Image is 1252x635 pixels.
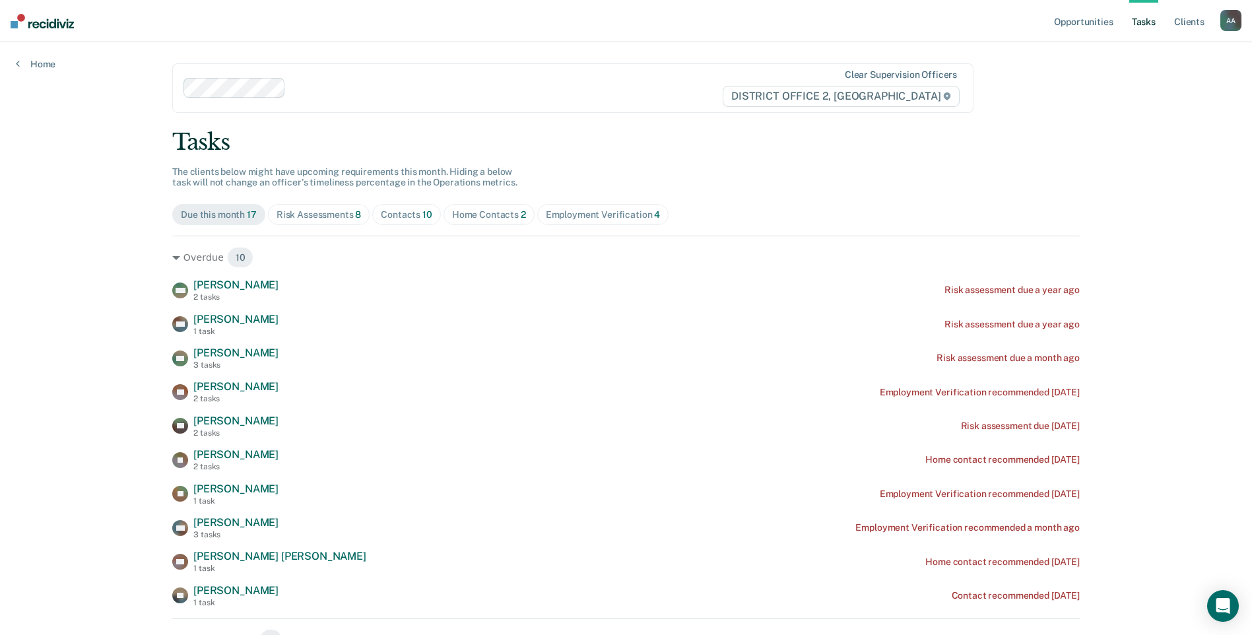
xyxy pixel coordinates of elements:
div: Risk assessment due a year ago [944,284,1080,296]
span: [PERSON_NAME] [193,516,279,529]
span: [PERSON_NAME] [PERSON_NAME] [193,550,366,562]
div: A A [1220,10,1241,31]
div: Home contact recommended [DATE] [925,556,1080,568]
div: Contact recommended [DATE] [952,590,1080,601]
div: 3 tasks [193,360,279,370]
div: 2 tasks [193,428,279,438]
span: [PERSON_NAME] [193,483,279,495]
div: Employment Verification [546,209,661,220]
span: [PERSON_NAME] [193,279,279,291]
div: Risk assessment due a year ago [944,319,1080,330]
div: 1 task [193,564,366,573]
span: [PERSON_NAME] [193,448,279,461]
span: 17 [247,209,257,220]
span: DISTRICT OFFICE 2, [GEOGRAPHIC_DATA] [723,86,960,107]
div: Overdue 10 [172,247,1080,268]
span: [PERSON_NAME] [193,380,279,393]
div: 3 tasks [193,530,279,539]
div: Open Intercom Messenger [1207,590,1239,622]
span: [PERSON_NAME] [193,415,279,427]
span: 10 [422,209,432,220]
img: Recidiviz [11,14,74,28]
button: AA [1220,10,1241,31]
div: Clear supervision officers [845,69,957,81]
span: The clients below might have upcoming requirements this month. Hiding a below task will not chang... [172,166,517,188]
span: [PERSON_NAME] [193,347,279,359]
a: Home [16,58,55,70]
div: 1 task [193,327,279,336]
span: 10 [227,247,254,268]
div: Tasks [172,129,1080,156]
span: [PERSON_NAME] [193,313,279,325]
div: Employment Verification recommended a month ago [855,522,1079,533]
div: 2 tasks [193,394,279,403]
div: Risk assessment due a month ago [937,352,1080,364]
div: Due this month [181,209,257,220]
span: 4 [654,209,660,220]
div: 2 tasks [193,462,279,471]
div: Employment Verification recommended [DATE] [880,488,1080,500]
div: Employment Verification recommended [DATE] [880,387,1080,398]
span: 2 [521,209,526,220]
div: 2 tasks [193,292,279,302]
div: Risk assessment due [DATE] [961,420,1080,432]
div: 1 task [193,598,279,607]
div: Home Contacts [452,209,526,220]
span: [PERSON_NAME] [193,584,279,597]
div: Contacts [381,209,432,220]
div: Home contact recommended [DATE] [925,454,1080,465]
span: 8 [355,209,361,220]
div: Risk Assessments [277,209,362,220]
div: 1 task [193,496,279,506]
